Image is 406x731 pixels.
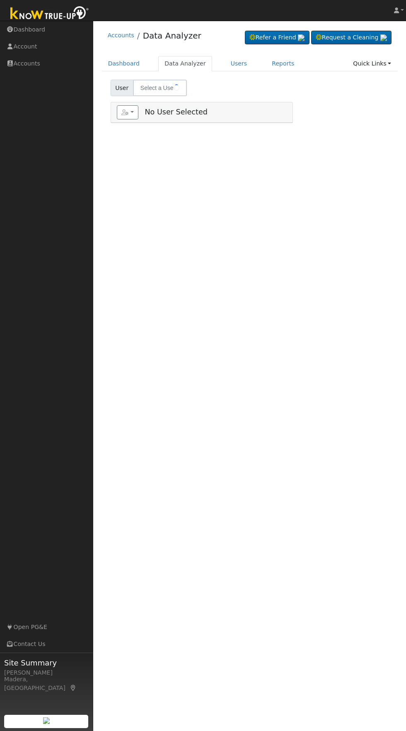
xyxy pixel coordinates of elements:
[133,80,187,96] input: Select a User
[70,685,77,691] a: Map
[4,668,89,677] div: [PERSON_NAME]
[117,105,287,119] h5: No User Selected
[380,34,387,41] img: retrieve
[245,31,309,45] a: Refer a Friend
[111,80,133,96] span: User
[4,675,89,692] div: Madera, [GEOGRAPHIC_DATA]
[225,56,254,71] a: Users
[4,657,89,668] span: Site Summary
[6,5,93,23] img: Know True-Up
[266,56,300,71] a: Reports
[158,56,212,71] a: Data Analyzer
[108,32,134,39] a: Accounts
[347,56,397,71] a: Quick Links
[311,31,391,45] a: Request a Cleaning
[298,34,304,41] img: retrieve
[143,31,201,41] a: Data Analyzer
[43,717,50,724] img: retrieve
[102,56,146,71] a: Dashboard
